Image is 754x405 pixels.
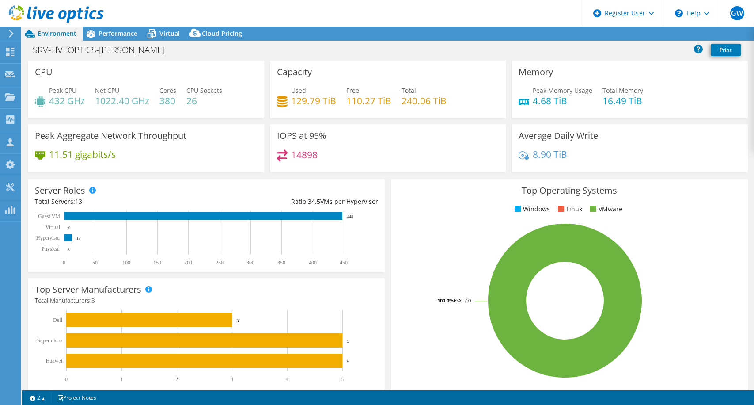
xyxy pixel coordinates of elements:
[153,260,161,266] text: 150
[533,86,592,95] span: Peak Memory Usage
[120,376,123,382] text: 1
[99,29,137,38] span: Performance
[602,96,643,106] h4: 16.49 TiB
[588,204,622,214] li: VMware
[184,260,192,266] text: 200
[24,392,51,403] a: 2
[519,131,598,141] h3: Average Daily Write
[216,260,224,266] text: 250
[347,214,353,219] text: 448
[42,246,60,252] text: Physical
[91,296,95,305] span: 3
[675,9,683,17] svg: \n
[38,213,60,219] text: Guest VM
[346,86,359,95] span: Free
[35,67,53,77] h3: CPU
[63,260,65,266] text: 0
[51,392,102,403] a: Project Notes
[454,297,471,304] tspan: ESXi 7.0
[186,96,222,106] h4: 26
[159,86,176,95] span: Cores
[341,376,344,382] text: 5
[45,224,61,230] text: Virtual
[202,29,242,38] span: Cloud Pricing
[46,358,63,364] text: Huawei
[49,86,76,95] span: Peak CPU
[291,96,336,106] h4: 129.79 TiB
[286,376,288,382] text: 4
[308,197,320,206] span: 34.5
[35,186,85,195] h3: Server Roles
[35,131,186,141] h3: Peak Aggregate Network Throughput
[277,67,312,77] h3: Capacity
[402,86,416,95] span: Total
[68,247,71,252] text: 0
[35,296,378,306] h4: Total Manufacturers:
[186,86,222,95] span: CPU Sockets
[38,29,76,38] span: Environment
[53,317,62,323] text: Dell
[437,297,454,304] tspan: 100.0%
[68,225,71,230] text: 0
[402,96,447,106] h4: 240.06 TiB
[95,96,149,106] h4: 1022.40 GHz
[159,29,180,38] span: Virtual
[35,197,207,206] div: Total Servers:
[65,376,68,382] text: 0
[512,204,550,214] li: Windows
[347,338,349,344] text: 5
[519,67,553,77] h3: Memory
[602,86,643,95] span: Total Memory
[277,260,285,266] text: 350
[340,260,348,266] text: 450
[159,96,176,106] h4: 380
[29,45,178,55] h1: SRV-LIVEOPTICS-[PERSON_NAME]
[36,235,60,241] text: Hypervisor
[398,186,741,195] h3: Top Operating Systems
[309,260,317,266] text: 400
[207,197,379,206] div: Ratio: VMs per Hypervisor
[533,149,567,159] h4: 8.90 TiB
[246,260,254,266] text: 300
[277,131,326,141] h3: IOPS at 95%
[122,260,130,266] text: 100
[49,96,85,106] h4: 432 GHz
[35,285,141,294] h3: Top Server Manufacturers
[37,337,62,344] text: Supermicro
[49,149,116,159] h4: 11.51 gigabits/s
[175,376,178,382] text: 2
[92,260,98,266] text: 50
[76,236,81,241] text: 13
[533,96,592,106] h4: 4.68 TiB
[730,6,744,20] span: GW
[556,204,582,214] li: Linux
[95,86,119,95] span: Net CPU
[236,318,239,323] text: 3
[291,150,318,160] h4: 14898
[291,86,306,95] span: Used
[346,96,391,106] h4: 110.27 TiB
[347,359,349,364] text: 5
[75,197,82,206] span: 13
[711,44,741,56] a: Print
[231,376,233,382] text: 3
